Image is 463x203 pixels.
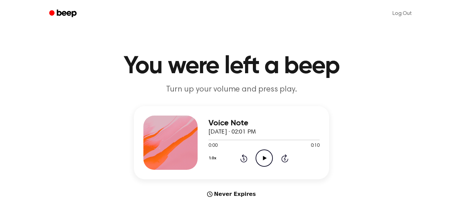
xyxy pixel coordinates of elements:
[208,142,217,149] span: 0:00
[58,54,405,79] h1: You were left a beep
[101,84,362,95] p: Turn up your volume and press play.
[386,5,419,22] a: Log Out
[208,153,219,164] button: 1.0x
[208,119,320,128] h3: Voice Note
[134,190,329,198] div: Never Expires
[44,7,83,20] a: Beep
[311,142,320,149] span: 0:10
[208,129,256,135] span: [DATE] · 02:01 PM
